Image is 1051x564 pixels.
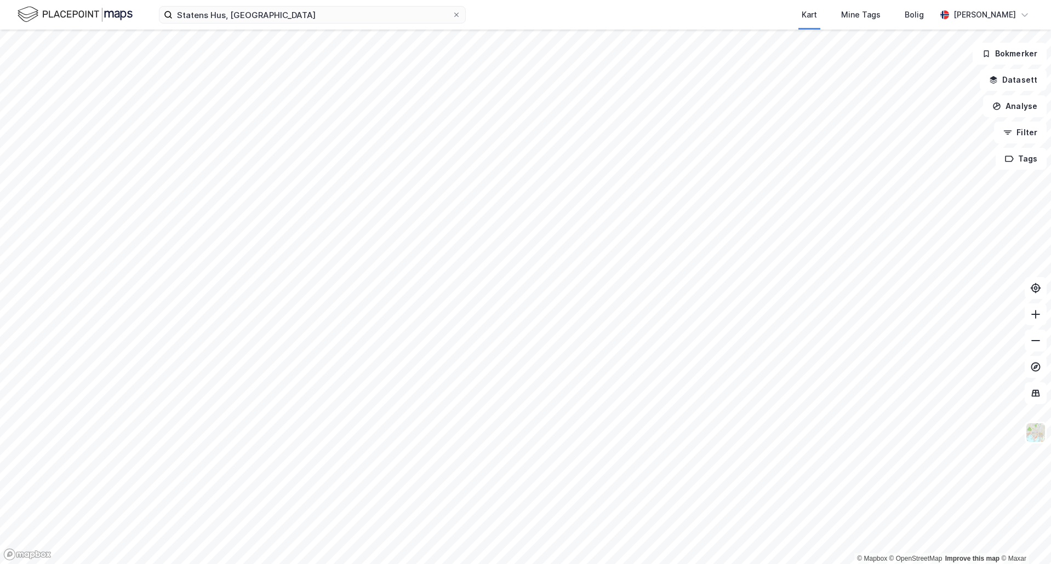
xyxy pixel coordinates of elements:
[996,148,1047,170] button: Tags
[802,8,817,21] div: Kart
[18,5,133,24] img: logo.f888ab2527a4732fd821a326f86c7f29.svg
[3,548,52,561] a: Mapbox homepage
[945,555,999,562] a: Improve this map
[889,555,943,562] a: OpenStreetMap
[953,8,1016,21] div: [PERSON_NAME]
[1025,422,1046,443] img: Z
[173,7,452,23] input: Søk på adresse, matrikkel, gårdeiere, leietakere eller personer
[905,8,924,21] div: Bolig
[857,555,887,562] a: Mapbox
[983,95,1047,117] button: Analyse
[996,511,1051,564] div: Kontrollprogram for chat
[996,511,1051,564] iframe: Chat Widget
[994,122,1047,143] button: Filter
[980,69,1047,91] button: Datasett
[973,43,1047,65] button: Bokmerker
[841,8,881,21] div: Mine Tags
